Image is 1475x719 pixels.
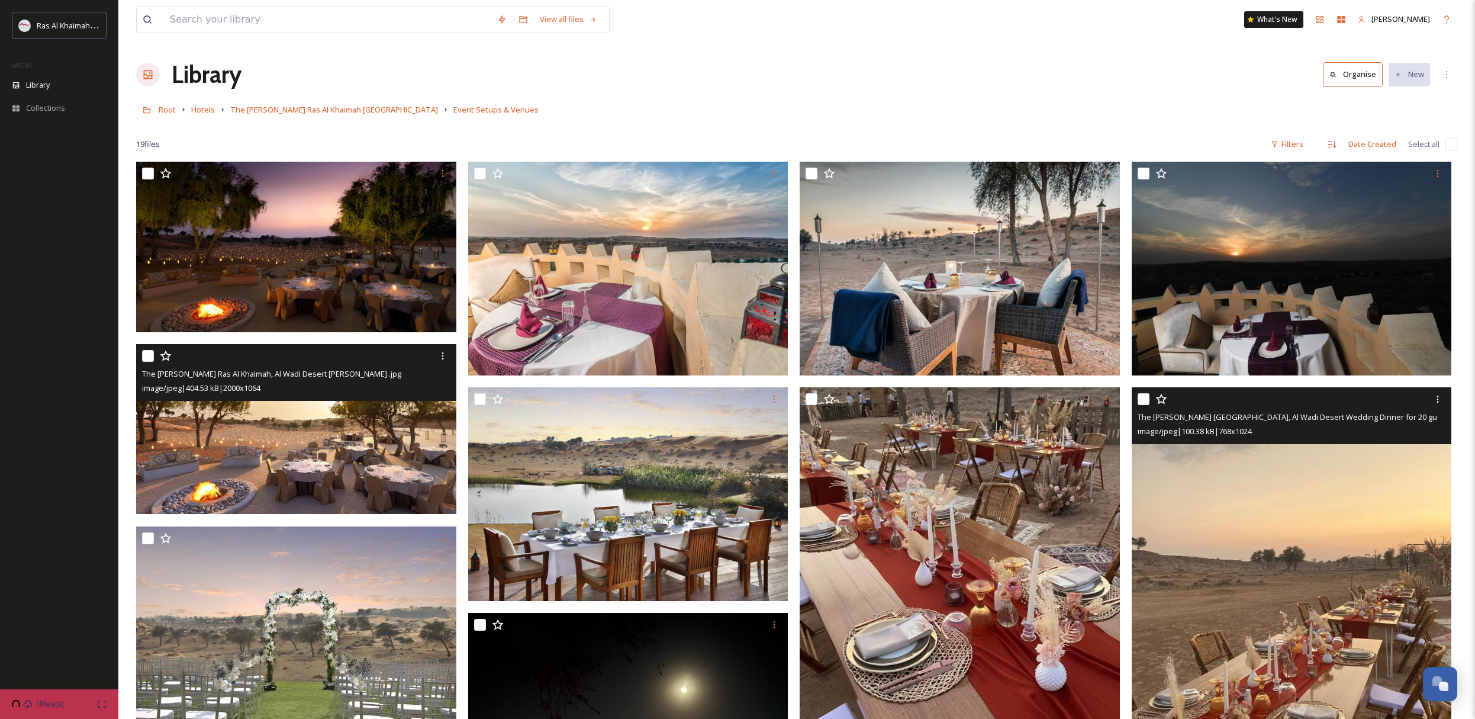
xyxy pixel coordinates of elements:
button: New [1389,63,1430,86]
a: The [PERSON_NAME] Ras Al Khaimah [GEOGRAPHIC_DATA] [230,102,438,117]
span: image/jpeg | 404.53 kB | 2000 x 1064 [142,383,260,393]
span: Root [159,104,176,115]
img: The Ritz-Carlton Ras Al Khaimah, Al Wadi Desert.JPG [1132,162,1452,375]
a: Event Setups & Venues [453,102,539,117]
a: Hotels [191,102,215,117]
span: image/jpeg | 100.38 kB | 768 x 1024 [1138,426,1252,436]
a: View all files [534,8,603,31]
div: Date Created [1342,133,1402,156]
span: Collections [26,102,65,114]
img: The Ritz-Carlton Ras Al Khaimah, Al Wadi Desert.jpg [468,162,788,375]
span: Select all [1408,139,1439,150]
span: [PERSON_NAME] [1371,14,1430,24]
span: 1 files(s) [36,698,63,710]
img: The Ritz-Carlton Ras Al Khaimah, Al Wadi Desert Kan Zaman .jpg [136,344,456,515]
img: Logo_RAKTDA_RGB-01.png [19,20,31,31]
span: The [PERSON_NAME] Ras Al Khaimah [GEOGRAPHIC_DATA] [230,104,438,115]
img: The Ritz-Carlton Ras Al Khaimah, Al Wadi Desert.jpg [800,162,1120,375]
span: Ras Al Khaimah Tourism Development Authority [37,20,204,31]
div: Filters [1265,133,1309,156]
span: The [PERSON_NAME] [GEOGRAPHIC_DATA], Al Wadi Desert Wedding Dinner for 20 guests .jpeg [1138,411,1471,422]
a: Library [172,57,241,92]
span: The [PERSON_NAME] Ras Al Khaimah, Al Wadi Desert [PERSON_NAME] .jpg [142,368,401,379]
span: MEDIA [12,61,33,70]
a: What's New [1244,11,1303,28]
input: Search your library [164,7,491,33]
a: Organise [1323,62,1389,86]
button: Open Chat [1423,667,1457,701]
span: Hotels [191,104,215,115]
span: Library [26,79,50,91]
button: Organise [1323,62,1383,86]
img: The Ritz-Carlton Ras Al Khaimah, Al Wadi Desert Destination Dining platform.jpg [468,387,788,601]
span: 19 file s [136,139,160,150]
a: Root [159,102,176,117]
span: Event Setups & Venues [453,104,539,115]
a: [PERSON_NAME] [1352,8,1436,31]
img: The Ritz-Carlton Ras Al Khaimah, Al Wadi Desert RCRAK Kan Zaman.jpg [136,162,456,332]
